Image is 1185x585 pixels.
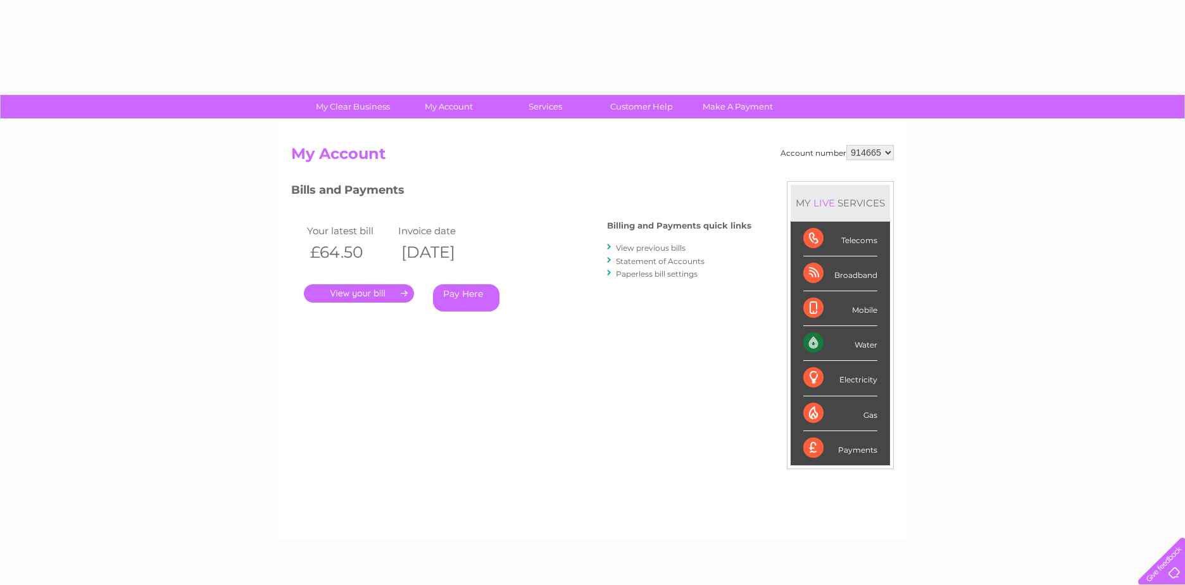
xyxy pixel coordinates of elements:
[791,185,890,221] div: MY SERVICES
[493,95,598,118] a: Services
[397,95,501,118] a: My Account
[616,243,686,253] a: View previous bills
[301,95,405,118] a: My Clear Business
[589,95,694,118] a: Customer Help
[803,256,877,291] div: Broadband
[811,197,837,209] div: LIVE
[304,239,395,265] th: £64.50
[803,361,877,396] div: Electricity
[304,284,414,303] a: .
[291,145,894,169] h2: My Account
[686,95,790,118] a: Make A Payment
[803,431,877,465] div: Payments
[616,269,698,279] a: Paperless bill settings
[803,291,877,326] div: Mobile
[395,222,486,239] td: Invoice date
[291,181,751,203] h3: Bills and Payments
[304,222,395,239] td: Your latest bill
[781,145,894,160] div: Account number
[607,221,751,230] h4: Billing and Payments quick links
[616,256,705,266] a: Statement of Accounts
[395,239,486,265] th: [DATE]
[803,222,877,256] div: Telecoms
[803,396,877,431] div: Gas
[803,326,877,361] div: Water
[433,284,499,311] a: Pay Here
